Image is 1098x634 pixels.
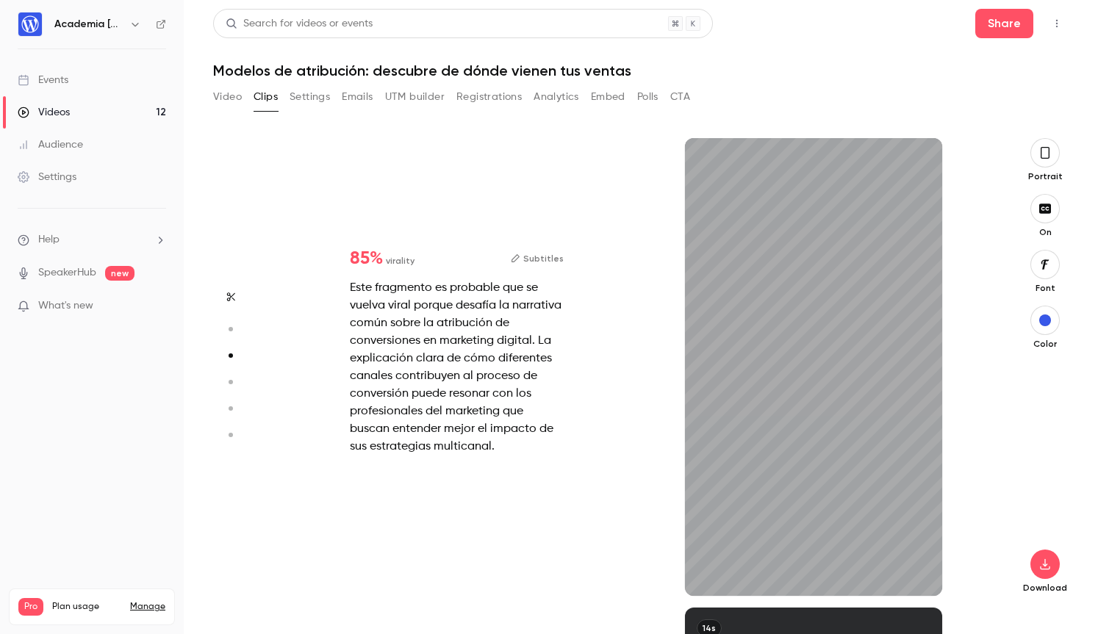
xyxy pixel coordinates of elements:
button: Video [213,85,242,109]
li: help-dropdown-opener [18,232,166,248]
a: Manage [130,601,165,613]
button: UTM builder [385,85,445,109]
span: 85 % [350,250,383,267]
p: On [1022,226,1069,238]
div: Events [18,73,68,87]
h1: Modelos de atribución: descubre de dónde vienen tus ventas [213,62,1069,79]
button: Subtitles [511,250,564,267]
button: Embed [591,85,625,109]
a: SpeakerHub [38,265,96,281]
span: What's new [38,298,93,314]
div: Settings [18,170,76,184]
button: Analytics [534,85,579,109]
button: Clips [254,85,278,109]
div: Videos [18,105,70,120]
button: Share [975,9,1033,38]
img: Academia WordPress.com [18,12,42,36]
button: Registrations [456,85,522,109]
span: new [105,266,134,281]
div: Audience [18,137,83,152]
button: Settings [290,85,330,109]
h6: Academia [DOMAIN_NAME] [54,17,123,32]
span: Plan usage [52,601,121,613]
button: Polls [637,85,659,109]
p: Font [1022,282,1069,294]
span: Help [38,232,60,248]
button: Top Bar Actions [1045,12,1069,35]
div: Search for videos or events [226,16,373,32]
span: virality [386,254,415,267]
p: Portrait [1022,170,1069,182]
span: Pro [18,598,43,616]
p: Download [1022,582,1069,594]
p: Color [1022,338,1069,350]
div: Este fragmento es probable que se vuelva viral porque desafía la narrativa común sobre la atribuc... [350,279,564,455]
button: Emails [342,85,373,109]
button: CTA [670,85,690,109]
